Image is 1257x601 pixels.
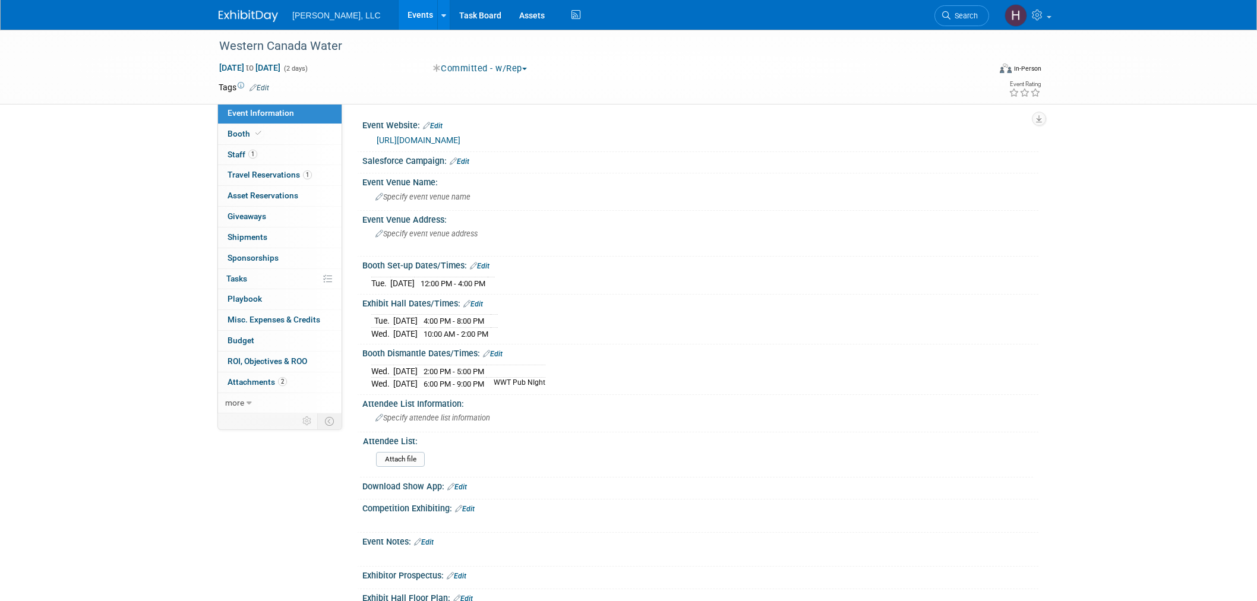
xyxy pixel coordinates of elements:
[218,289,342,309] a: Playbook
[371,315,393,328] td: Tue.
[228,150,257,159] span: Staff
[283,65,308,72] span: (2 days)
[228,315,320,324] span: Misc. Expenses & Credits
[297,413,318,429] td: Personalize Event Tab Strip
[218,186,342,206] a: Asset Reservations
[450,157,469,166] a: Edit
[1013,64,1041,73] div: In-Person
[278,377,287,386] span: 2
[362,395,1038,410] div: Attendee List Information:
[218,248,342,268] a: Sponsorships
[228,108,294,118] span: Event Information
[226,274,247,283] span: Tasks
[362,499,1038,515] div: Competition Exhibiting:
[218,269,342,289] a: Tasks
[414,538,434,546] a: Edit
[447,483,467,491] a: Edit
[421,279,485,288] span: 12:00 PM - 4:00 PM
[219,81,269,93] td: Tags
[390,277,415,289] td: [DATE]
[362,344,1038,360] div: Booth Dismantle Dates/Times:
[919,62,1041,80] div: Event Format
[393,315,418,328] td: [DATE]
[228,232,267,242] span: Shipments
[255,130,261,137] i: Booth reservation complete
[950,11,978,20] span: Search
[375,229,478,238] span: Specify event venue address
[470,262,489,270] a: Edit
[1000,64,1012,73] img: Format-Inperson.png
[455,505,475,513] a: Edit
[303,170,312,179] span: 1
[228,294,262,303] span: Playbook
[228,377,287,387] span: Attachments
[362,477,1038,493] div: Download Show App:
[228,336,254,345] span: Budget
[218,227,342,248] a: Shipments
[248,150,257,159] span: 1
[424,367,484,376] span: 2:00 PM - 5:00 PM
[228,170,312,179] span: Travel Reservations
[292,11,381,20] span: [PERSON_NAME], LLC
[228,253,279,262] span: Sponsorships
[218,103,342,124] a: Event Information
[219,62,281,73] span: [DATE] [DATE]
[218,310,342,330] a: Misc. Expenses & Credits
[424,317,484,325] span: 4:00 PM - 8:00 PM
[447,572,466,580] a: Edit
[424,330,488,339] span: 10:00 AM - 2:00 PM
[249,84,269,92] a: Edit
[228,191,298,200] span: Asset Reservations
[423,122,443,130] a: Edit
[228,356,307,366] span: ROI, Objectives & ROO
[218,145,342,165] a: Staff1
[225,398,244,407] span: more
[375,192,470,201] span: Specify event venue name
[371,327,393,340] td: Wed.
[463,300,483,308] a: Edit
[393,365,418,378] td: [DATE]
[424,379,484,388] span: 6:00 PM - 9:00 PM
[362,152,1038,167] div: Salesforce Campaign:
[362,173,1038,188] div: Event Venue Name:
[218,372,342,393] a: Attachments2
[219,10,278,22] img: ExhibitDay
[483,350,503,358] a: Edit
[228,129,264,138] span: Booth
[362,116,1038,132] div: Event Website:
[318,413,342,429] td: Toggle Event Tabs
[1005,4,1027,27] img: Hannah Mulholland
[371,365,393,378] td: Wed.
[362,295,1038,310] div: Exhibit Hall Dates/Times:
[218,331,342,351] a: Budget
[362,211,1038,226] div: Event Venue Address:
[218,352,342,372] a: ROI, Objectives & ROO
[371,277,390,289] td: Tue.
[362,567,1038,582] div: Exhibitor Prospectus:
[429,62,532,75] button: Committed - w/Rep
[487,378,545,390] td: WWT Pub NIght
[218,124,342,144] a: Booth
[362,533,1038,548] div: Event Notes:
[375,413,490,422] span: Specify attendee list information
[215,36,971,57] div: Western Canada Water
[363,432,1033,447] div: Attendee List:
[244,63,255,72] span: to
[393,327,418,340] td: [DATE]
[218,393,342,413] a: more
[371,378,393,390] td: Wed.
[377,135,460,145] a: [URL][DOMAIN_NAME]
[218,165,342,185] a: Travel Reservations1
[228,211,266,221] span: Giveaways
[1009,81,1041,87] div: Event Rating
[934,5,989,26] a: Search
[393,378,418,390] td: [DATE]
[362,257,1038,272] div: Booth Set-up Dates/Times:
[218,207,342,227] a: Giveaways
